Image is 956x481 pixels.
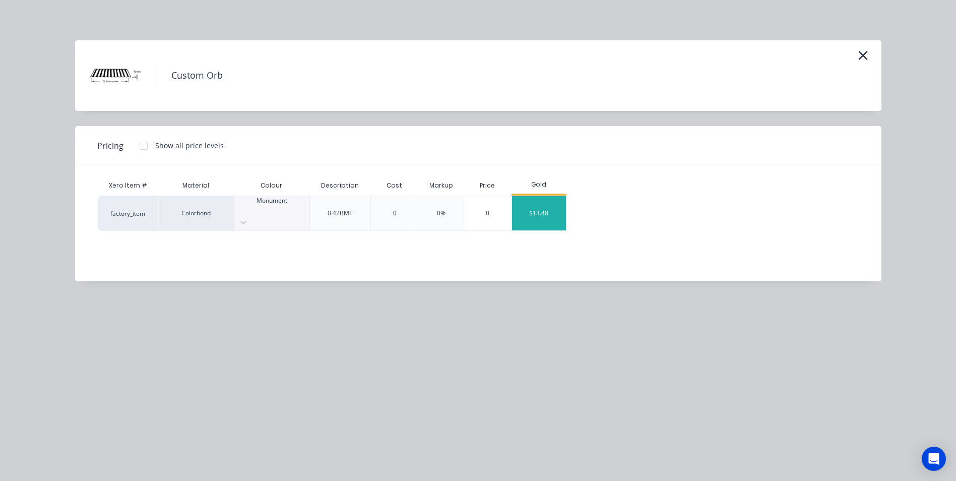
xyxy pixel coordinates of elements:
div: Markup [419,175,464,196]
div: Colorbond [158,196,234,231]
div: Monument [234,196,309,205]
img: Custom Orb [90,50,141,101]
div: 0% [437,209,445,218]
div: Xero Item # [98,175,158,196]
h4: Custom Orb [156,66,238,85]
span: Pricing [97,140,123,152]
div: Gold [512,180,566,189]
div: 0 [464,196,512,230]
div: Open Intercom Messenger [922,447,946,471]
div: Colour [234,175,309,196]
div: Description [313,173,367,198]
div: Cost [370,175,419,196]
div: Material [158,175,234,196]
div: factory_item [98,196,158,231]
div: Show all price levels [155,140,224,151]
div: $13.48 [512,196,566,230]
div: Price [464,175,512,196]
div: 0.42BMT [328,209,353,218]
div: 0 [393,209,397,218]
